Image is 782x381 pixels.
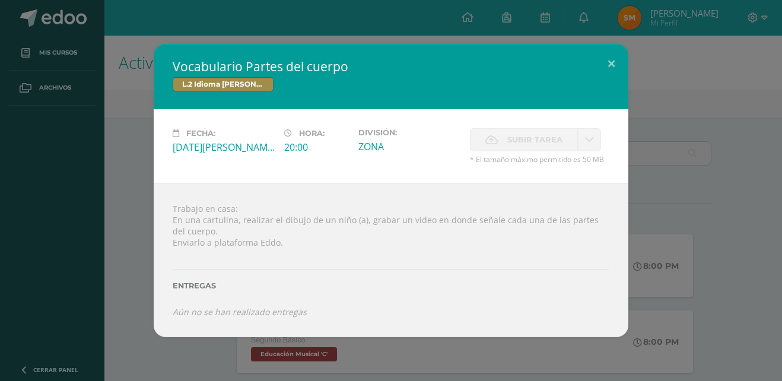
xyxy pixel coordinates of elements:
div: Trabajo en casa: En una cartulina, realizar el dibujo de un niño (a), grabar un video en donde se... [154,183,628,337]
div: 20:00 [284,141,349,154]
span: Hora: [299,129,325,138]
label: La fecha de entrega ha expirado [470,128,578,151]
a: La fecha de entrega ha expirado [578,128,601,151]
span: Fecha: [186,129,215,138]
h2: Vocabulario Partes del cuerpo [173,58,609,75]
i: Aún no se han realizado entregas [173,306,307,317]
div: ZONA [358,140,460,153]
span: L.2 Idioma [PERSON_NAME] [173,77,274,91]
div: [DATE][PERSON_NAME] [173,141,275,154]
button: Close (Esc) [595,44,628,84]
span: * El tamaño máximo permitido es 50 MB [470,154,609,164]
span: Subir tarea [507,129,562,151]
label: Entregas [173,281,609,290]
label: División: [358,128,460,137]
